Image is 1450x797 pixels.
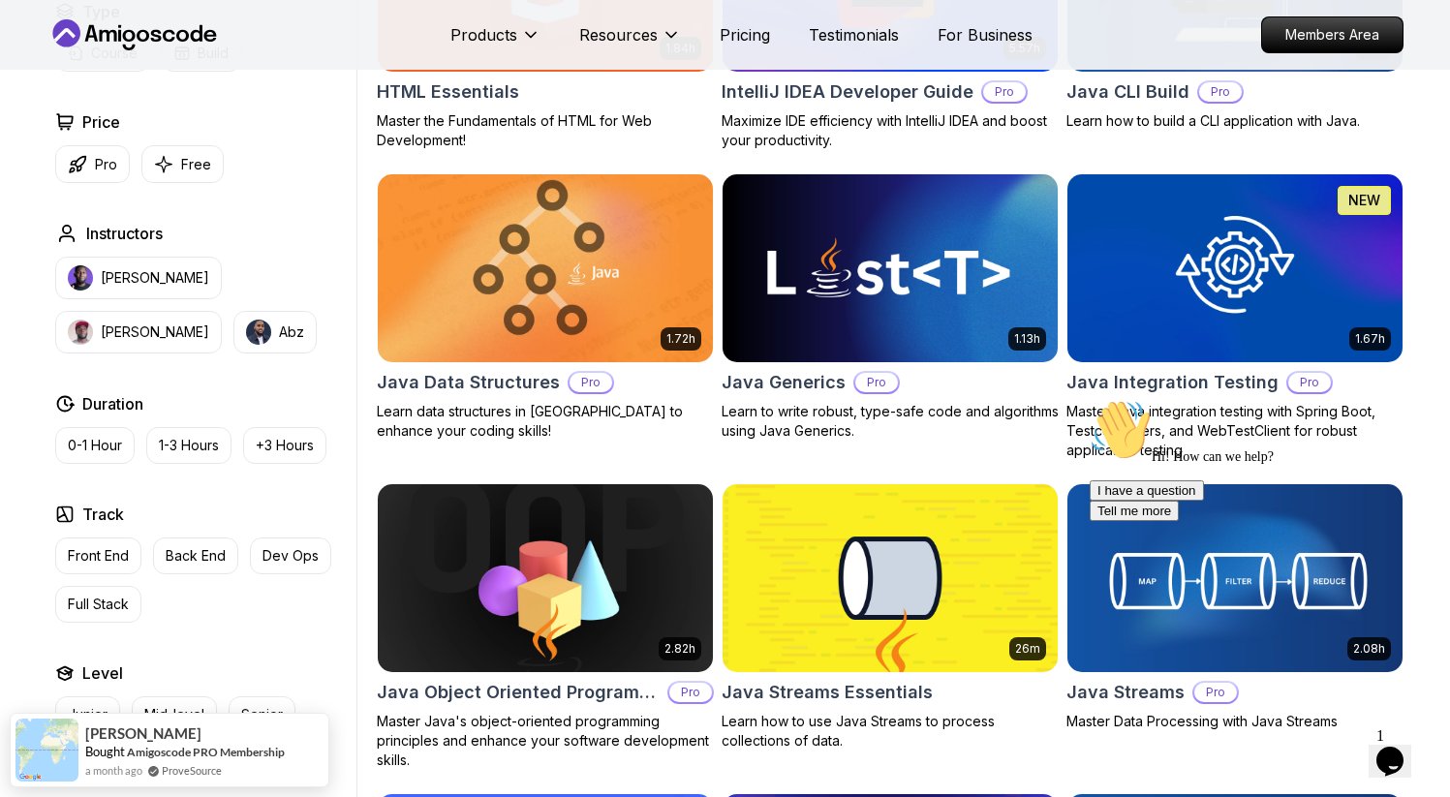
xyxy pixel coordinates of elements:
[1199,82,1242,102] p: Pro
[809,23,899,46] a: Testimonials
[377,173,714,441] a: Java Data Structures card1.72hJava Data StructuresProLearn data structures in [GEOGRAPHIC_DATA] t...
[82,392,143,415] h2: Duration
[153,537,238,574] button: Back End
[8,58,192,73] span: Hi! How can we help?
[1288,373,1331,392] p: Pro
[579,23,681,62] button: Resources
[141,145,224,183] button: Free
[68,595,129,614] p: Full Stack
[229,696,295,733] button: Senior
[1014,331,1040,347] p: 1.13h
[570,373,612,392] p: Pro
[938,23,1033,46] a: For Business
[250,537,331,574] button: Dev Ops
[1369,720,1431,778] iframe: chat widget
[664,641,695,657] p: 2.82h
[166,546,226,566] p: Back End
[722,173,1059,441] a: Java Generics card1.13hJava GenericsProLearn to write robust, type-safe code and algorithms using...
[256,436,314,455] p: +3 Hours
[722,483,1059,751] a: Java Streams Essentials card26mJava Streams EssentialsLearn how to use Java Streams to process co...
[101,322,209,342] p: [PERSON_NAME]
[68,265,93,291] img: instructor img
[8,89,122,109] button: I have a question
[377,483,714,770] a: Java Object Oriented Programming card2.82hJava Object Oriented ProgrammingProMaster Java's object...
[85,725,201,742] span: [PERSON_NAME]
[579,23,658,46] p: Resources
[1067,174,1403,362] img: Java Integration Testing card
[68,320,93,345] img: instructor img
[85,744,125,759] span: Bought
[1015,641,1040,657] p: 26m
[279,322,304,342] p: Abz
[722,111,1059,150] p: Maximize IDE efficiency with IntelliJ IDEA and boost your productivity.
[243,427,326,464] button: +3 Hours
[722,78,973,106] h2: IntelliJ IDEA Developer Guide
[1066,78,1189,106] h2: Java CLI Build
[55,427,135,464] button: 0-1 Hour
[1066,369,1279,396] h2: Java Integration Testing
[241,705,283,724] p: Senior
[55,311,222,353] button: instructor img[PERSON_NAME]
[723,174,1058,362] img: Java Generics card
[15,719,78,782] img: provesource social proof notification image
[246,320,271,345] img: instructor img
[144,705,204,724] p: Mid-level
[55,257,222,299] button: instructor img[PERSON_NAME]
[722,402,1059,441] p: Learn to write robust, type-safe code and algorithms using Java Generics.
[95,155,117,174] p: Pro
[85,762,142,779] span: a month ago
[146,427,231,464] button: 1-3 Hours
[855,373,898,392] p: Pro
[181,155,211,174] p: Free
[377,712,714,770] p: Master Java's object-oriented programming principles and enhance your software development skills.
[377,111,714,150] p: Master the Fundamentals of HTML for Web Development!
[1066,111,1404,131] p: Learn how to build a CLI application with Java.
[68,705,108,724] p: Junior
[377,78,519,106] h2: HTML Essentials
[720,23,770,46] a: Pricing
[983,82,1026,102] p: Pro
[8,109,97,130] button: Tell me more
[82,661,123,685] h2: Level
[1067,484,1403,672] img: Java Streams card
[132,696,217,733] button: Mid-level
[68,546,129,566] p: Front End
[666,331,695,347] p: 1.72h
[1262,17,1403,52] p: Members Area
[1066,679,1185,706] h2: Java Streams
[55,586,141,623] button: Full Stack
[1261,16,1404,53] a: Members Area
[55,145,130,183] button: Pro
[262,546,319,566] p: Dev Ops
[8,8,70,70] img: :wave:
[82,110,120,134] h2: Price
[723,484,1058,672] img: Java Streams Essentials card
[159,436,219,455] p: 1-3 Hours
[450,23,517,46] p: Products
[1066,483,1404,731] a: Java Streams card2.08hJava StreamsProMaster Data Processing with Java Streams
[669,683,712,702] p: Pro
[1066,712,1404,731] p: Master Data Processing with Java Streams
[722,712,1059,751] p: Learn how to use Java Streams to process collections of data.
[722,679,933,706] h2: Java Streams Essentials
[101,268,209,288] p: [PERSON_NAME]
[86,222,163,245] h2: Instructors
[162,762,222,779] a: ProveSource
[8,8,356,130] div: 👋Hi! How can we help?I have a questionTell me more
[377,679,660,706] h2: Java Object Oriented Programming
[1082,391,1431,710] iframe: chat widget
[127,745,285,759] a: Amigoscode PRO Membership
[233,311,317,353] button: instructor imgAbz
[55,537,141,574] button: Front End
[378,484,713,672] img: Java Object Oriented Programming card
[377,402,714,441] p: Learn data structures in [GEOGRAPHIC_DATA] to enhance your coding skills!
[722,369,846,396] h2: Java Generics
[1348,191,1380,210] p: NEW
[68,436,122,455] p: 0-1 Hour
[377,369,560,396] h2: Java Data Structures
[1066,402,1404,460] p: Master Java integration testing with Spring Boot, Testcontainers, and WebTestClient for robust ap...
